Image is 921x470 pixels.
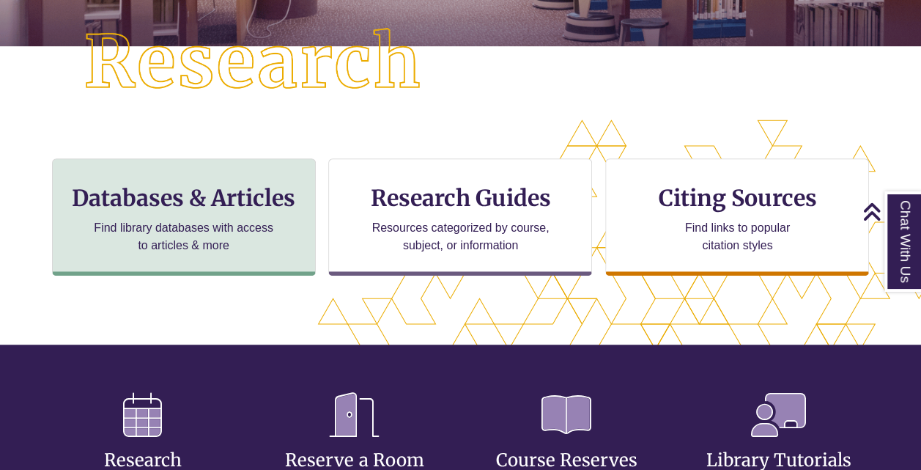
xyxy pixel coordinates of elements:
a: Back to Top [862,202,917,221]
p: Resources categorized by course, subject, or information [365,219,556,254]
a: Citing Sources Find links to popular citation styles [605,158,869,276]
p: Find links to popular citation styles [666,219,809,254]
h3: Research Guides [341,184,580,212]
p: Find library databases with access to articles & more [88,219,279,254]
h3: Databases & Articles [64,184,303,212]
a: Research Guides Resources categorized by course, subject, or information [328,158,592,276]
h3: Citing Sources [648,184,827,212]
a: Databases & Articles Find library databases with access to articles & more [52,158,316,276]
